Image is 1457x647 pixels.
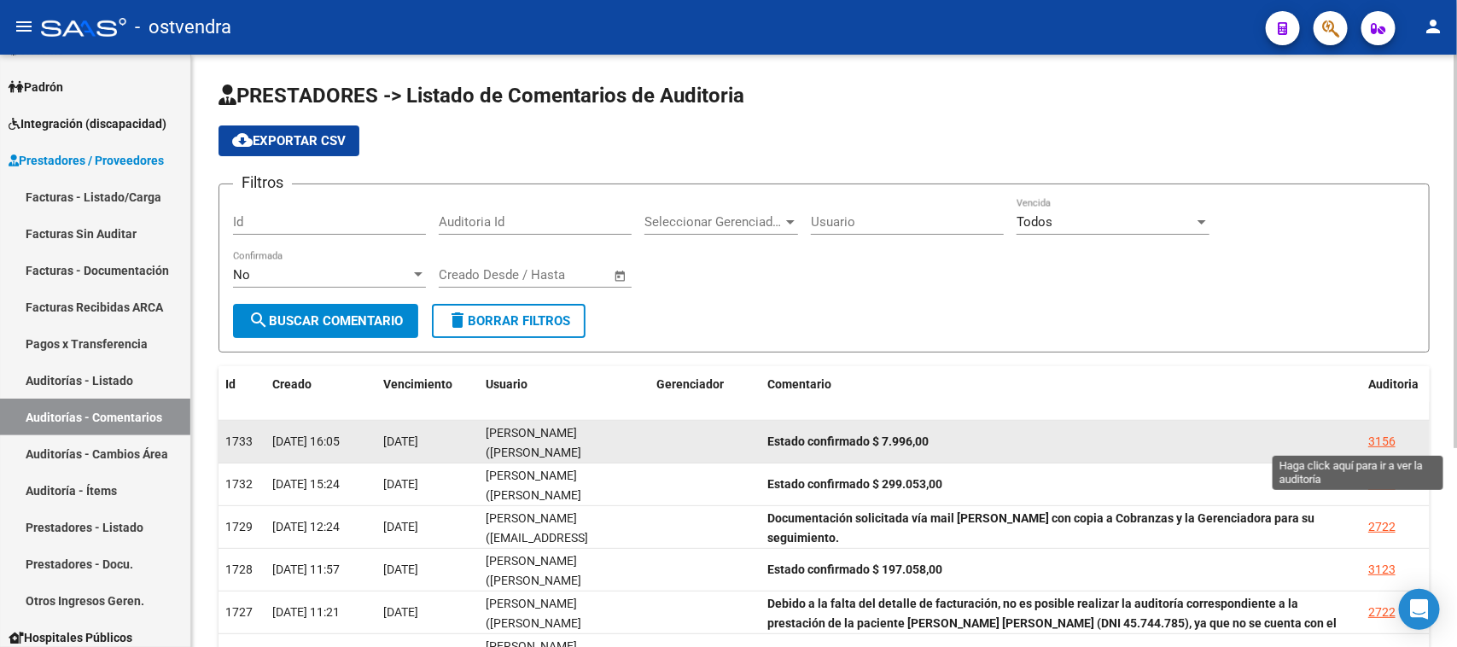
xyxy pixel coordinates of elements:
span: Borrar Filtros [447,313,570,329]
span: [DATE] 11:57 [272,562,340,576]
span: [DATE] [383,520,418,533]
span: [DATE] 16:05 [272,434,340,448]
div: 2722 [1368,517,1396,537]
datatable-header-cell: Gerenciador [650,366,761,403]
div: 3123 [1368,560,1396,580]
datatable-header-cell: Creado [265,366,376,403]
mat-icon: person [1423,16,1443,37]
div: 3156 [1368,432,1396,452]
span: Todos [1017,214,1052,230]
h3: Filtros [233,171,292,195]
strong: Documentación solicitada vía mail [PERSON_NAME] con copia a Cobranzas y la Gerenciadora para su s... [767,511,1314,545]
strong: Estado confirmado $ 7.996,00 [767,434,929,448]
span: 1733 [225,434,253,448]
button: Buscar Comentario [233,304,418,338]
strong: Estado confirmado $ 299.053,00 [767,477,942,491]
datatable-header-cell: Id [219,366,265,403]
span: [PERSON_NAME] ([PERSON_NAME][EMAIL_ADDRESS][DOMAIN_NAME]) [486,426,584,498]
span: 1728 [225,562,253,576]
span: 1732 [225,477,253,491]
datatable-header-cell: Auditoria [1361,366,1430,403]
mat-icon: search [248,310,269,330]
div: 3146 [1368,475,1396,494]
span: Seleccionar Gerenciador [644,214,783,230]
span: [PERSON_NAME] ([PERSON_NAME][EMAIL_ADDRESS][DOMAIN_NAME]) [486,554,584,626]
span: Padrón [9,78,63,96]
mat-icon: delete [447,310,468,330]
span: 1727 [225,605,253,619]
span: [DATE] [383,605,418,619]
span: No [233,267,250,283]
span: Gerenciador [656,377,724,391]
button: Exportar CSV [219,125,359,156]
span: [PERSON_NAME] ([PERSON_NAME][EMAIL_ADDRESS][DOMAIN_NAME]) [486,469,584,540]
input: Fecha inicio [439,267,508,283]
button: Borrar Filtros [432,304,586,338]
span: Creado [272,377,312,391]
span: - ostvendra [135,9,231,46]
mat-icon: menu [14,16,34,37]
span: Auditoria [1368,377,1419,391]
datatable-header-cell: Comentario [761,366,1361,403]
span: Integración (discapacidad) [9,114,166,133]
span: [PERSON_NAME] ([EMAIL_ADDRESS][DOMAIN_NAME]) [486,511,588,564]
datatable-header-cell: Vencimiento [376,366,479,403]
span: [DATE] [383,562,418,576]
strong: Estado confirmado $ 197.058,00 [767,562,942,576]
datatable-header-cell: Usuario [479,366,650,403]
span: [DATE] 15:24 [272,477,340,491]
button: Open calendar [611,266,631,286]
span: [DATE] [383,477,418,491]
span: [DATE] 11:21 [272,605,340,619]
span: PRESTADORES -> Listado de Comentarios de Auditoria [219,84,744,108]
div: Open Intercom Messenger [1399,589,1440,630]
input: Fecha fin [523,267,606,283]
span: [DATE] [383,434,418,448]
span: Hospitales Públicos [9,628,132,647]
span: Buscar Comentario [248,313,403,329]
span: Prestadores / Proveedores [9,151,164,170]
div: 2722 [1368,603,1396,622]
span: Exportar CSV [232,133,346,149]
mat-icon: cloud_download [232,130,253,150]
span: Vencimiento [383,377,452,391]
span: [DATE] 12:24 [272,520,340,533]
span: Comentario [767,377,831,391]
span: Usuario [486,377,527,391]
span: 1729 [225,520,253,533]
span: Id [225,377,236,391]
